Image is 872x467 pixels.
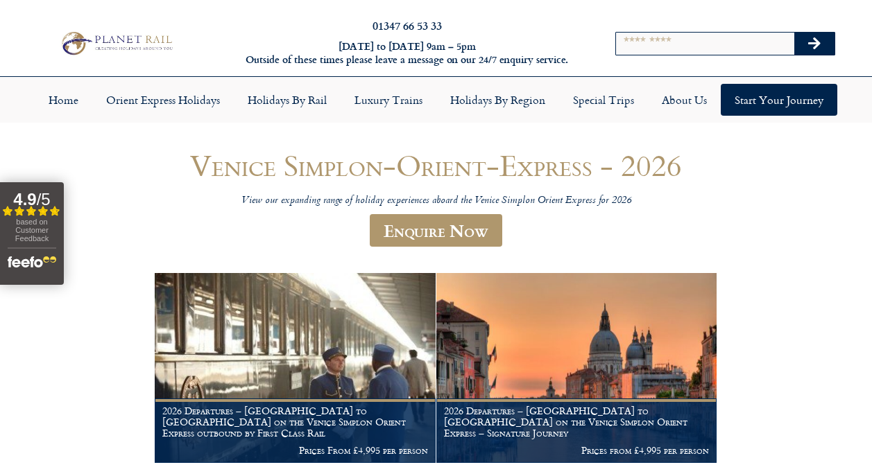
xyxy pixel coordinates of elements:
a: 01347 66 53 33 [373,17,442,33]
h6: [DATE] to [DATE] 9am – 5pm Outside of these times please leave a message on our 24/7 enquiry serv... [236,40,578,66]
a: Holidays by Rail [234,84,341,116]
img: Planet Rail Train Holidays Logo [57,29,176,58]
h1: 2026 Departures – [GEOGRAPHIC_DATA] to [GEOGRAPHIC_DATA] on the Venice Simplon Orient Express out... [162,405,428,438]
a: 2026 Departures – [GEOGRAPHIC_DATA] to [GEOGRAPHIC_DATA] on the Venice Simplon Orient Express – S... [436,273,718,464]
button: Search [794,33,835,55]
h1: 2026 Departures – [GEOGRAPHIC_DATA] to [GEOGRAPHIC_DATA] on the Venice Simplon Orient Express – S... [444,405,710,438]
a: 2026 Departures – [GEOGRAPHIC_DATA] to [GEOGRAPHIC_DATA] on the Venice Simplon Orient Express out... [155,273,436,464]
a: Start your Journey [721,84,837,116]
img: Orient Express Special Venice compressed [436,273,717,464]
p: Prices From £4,995 per person [162,445,428,456]
a: Special Trips [559,84,648,116]
a: Holidays by Region [436,84,559,116]
a: Home [35,84,92,116]
a: Enquire Now [370,214,502,247]
a: About Us [648,84,721,116]
a: Luxury Trains [341,84,436,116]
nav: Menu [7,84,865,116]
a: Orient Express Holidays [92,84,234,116]
p: Prices from £4,995 per person [444,445,710,456]
p: View our expanding range of holiday experiences aboard the Venice Simplon Orient Express for 2026 [103,195,769,208]
h1: Venice Simplon-Orient-Express - 2026 [103,149,769,182]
